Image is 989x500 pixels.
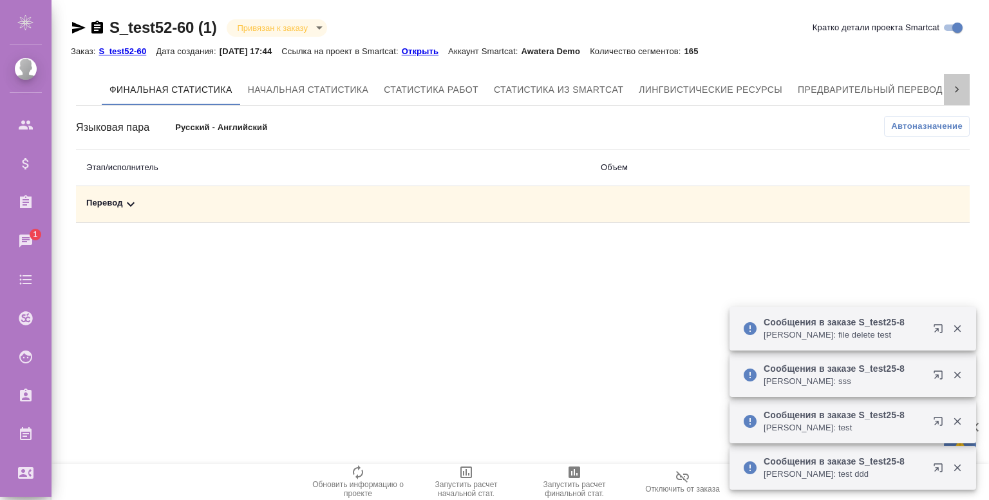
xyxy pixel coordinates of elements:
p: Сообщения в заказе S_test25-8 [764,362,925,375]
span: Запустить расчет начальной стат. [420,480,513,498]
p: Сообщения в заказе S_test25-8 [764,316,925,329]
span: Статистика работ [384,82,478,98]
span: Автоназначение [891,120,963,133]
button: Скопировать ссылку для ЯМессенджера [71,20,86,35]
button: Скопировать ссылку [89,20,105,35]
a: S_test52-60 [99,45,156,56]
span: Кратко детали проекта Smartcat [813,21,939,34]
span: Статистика из Smartcat [494,82,623,98]
p: Аккаунт Smartcat: [448,46,521,56]
button: Открыть в новой вкладке [925,455,956,486]
p: [PERSON_NAME]: sss [764,375,925,388]
button: Привязан к заказу [233,23,311,34]
span: Финальная статистика [109,82,232,98]
p: S_test52-60 [99,46,156,56]
span: Обновить информацию о проекте [312,480,404,498]
span: Лингвистические ресурсы [639,82,782,98]
button: Отключить от заказа [628,464,737,500]
p: Сообщения в заказе S_test25-8 [764,409,925,421]
span: Запустить расчет финальной стат. [528,480,621,498]
p: [PERSON_NAME]: test ddd [764,468,925,481]
div: Toggle Row Expanded [86,197,580,212]
p: Awatera Demo [521,46,590,56]
p: Сообщения в заказе S_test25-8 [764,455,925,468]
button: Открыть в новой вкладке [925,409,956,439]
p: [PERSON_NAME]: file delete test [764,329,925,341]
button: Закрыть [944,369,970,381]
button: Закрыть [944,416,970,427]
p: Ссылка на проект в Smartcat: [281,46,401,56]
p: Количество сегментов: [590,46,684,56]
button: Запустить расчет начальной стат. [412,464,520,500]
button: Открыть в новой вкладке [925,316,956,347]
a: Открыть [402,45,448,56]
button: Обновить информацию о проекте [304,464,412,500]
p: Русский - Английский [175,121,373,134]
p: Открыть [402,46,448,56]
p: [PERSON_NAME]: test [764,421,925,434]
button: Закрыть [944,323,970,334]
span: 1 [25,228,45,241]
div: Языковая пара [76,120,175,135]
span: Предварительный перевод [798,82,943,98]
th: Объем [590,149,855,186]
p: 165 [684,46,708,56]
button: Запустить расчет финальной стат. [520,464,628,500]
span: Отключить от заказа [645,485,720,494]
p: [DATE] 17:44 [220,46,282,56]
a: 1 [3,225,48,257]
th: Этап/исполнитель [76,149,590,186]
div: Привязан к заказу [227,19,326,37]
button: Открыть в новой вкладке [925,362,956,393]
button: Автоназначение [884,116,970,137]
a: S_test52-60 (1) [109,19,216,36]
button: Закрыть [944,462,970,474]
p: Дата создания: [156,46,219,56]
span: Начальная статистика [248,82,369,98]
p: Заказ: [71,46,99,56]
